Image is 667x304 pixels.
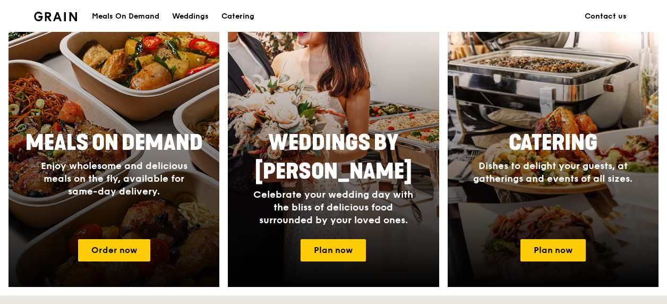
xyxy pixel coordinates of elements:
a: Weddings [166,1,215,32]
img: Grain [34,12,77,21]
a: Contact us [578,1,633,32]
span: Weddings by [PERSON_NAME] [255,130,412,184]
a: Plan now [520,239,586,261]
div: Weddings [172,1,209,32]
span: Meals On Demand [25,130,203,156]
div: Catering [221,1,254,32]
span: Dishes to delight your guests, at gatherings and events of all sizes. [473,160,632,184]
span: Catering [509,130,597,156]
a: Plan now [301,239,366,261]
div: Meals On Demand [92,1,159,32]
span: Enjoy wholesome and delicious meals on the fly, available for same-day delivery. [41,160,187,197]
a: Catering [215,1,261,32]
a: Order now [78,239,150,261]
span: Celebrate your wedding day with the bliss of delicious food surrounded by your loved ones. [253,189,413,226]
